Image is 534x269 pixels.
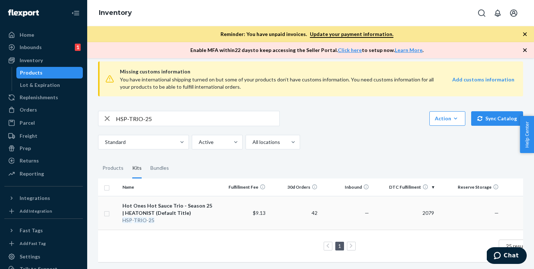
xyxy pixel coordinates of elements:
[494,210,499,216] span: —
[4,29,83,41] a: Home
[221,31,393,38] p: Reminder: You have unpaid invoices.
[395,47,422,53] a: Learn More
[122,202,214,217] div: Hot Ones Hot Sauce Trio - Season 25 | HEATONIST (Default Title)
[4,192,83,204] button: Integrations
[8,9,39,17] img: Flexport logo
[4,239,83,248] a: Add Fast Tag
[4,155,83,166] a: Returns
[4,104,83,116] a: Orders
[474,6,489,20] button: Open Search Box
[506,6,521,20] button: Open account menu
[120,67,514,76] span: Missing customs information
[435,115,460,122] div: Action
[150,158,169,178] div: Bundles
[20,194,50,202] div: Integrations
[20,69,43,76] div: Products
[149,217,154,223] em: 25
[253,210,266,216] span: $9.13
[20,57,43,64] div: Inventory
[120,178,217,196] th: Name
[99,9,132,17] a: Inventory
[4,207,83,216] a: Add Integration
[20,253,40,260] div: Settings
[268,178,320,196] th: 30d Orders
[4,251,83,262] a: Settings
[20,240,46,246] div: Add Fast Tag
[365,210,369,216] span: —
[190,47,424,54] p: Enable MFA within 22 days to keep accessing the Seller Portal. to setup now. .
[20,227,43,234] div: Fast Tags
[372,196,437,230] td: 2079
[429,111,465,126] button: Action
[4,92,83,103] a: Replenishments
[122,217,214,224] div: - -
[134,217,147,223] em: TRIO
[520,116,534,153] button: Help Center
[310,31,393,38] a: Update your payment information.
[20,94,58,101] div: Replenishments
[487,247,527,265] iframe: Opens a widget where you can chat to one of our agents
[452,76,514,91] a: Add customs information
[268,196,320,230] td: 42
[93,3,138,24] ol: breadcrumbs
[116,111,279,126] input: Search inventory by name or sku
[122,217,132,223] em: HSP
[20,119,35,127] div: Parcel
[4,168,83,180] a: Reporting
[4,117,83,129] a: Parcel
[104,138,105,146] input: Standard
[437,178,502,196] th: Reserve Storage
[198,138,199,146] input: Active
[4,41,83,53] a: Inbounds1
[16,67,83,79] a: Products
[16,79,83,91] a: Lot & Expiration
[4,142,83,154] a: Prep
[452,76,514,83] strong: Add customs information
[68,6,83,20] button: Close Navigation
[372,178,437,196] th: DTC Fulfillment
[4,130,83,142] a: Freight
[20,145,31,152] div: Prep
[20,157,39,164] div: Returns
[471,111,523,126] button: Sync Catalog
[132,158,142,178] div: Kits
[490,6,505,20] button: Open notifications
[20,31,34,39] div: Home
[20,106,37,113] div: Orders
[102,158,124,178] div: Products
[320,178,372,196] th: Inbound
[20,208,52,214] div: Add Integration
[20,81,60,89] div: Lot & Expiration
[20,132,37,140] div: Freight
[338,47,362,53] a: Click here
[337,243,343,249] a: Page 1 is your current page
[20,44,42,51] div: Inbounds
[20,170,44,177] div: Reporting
[120,76,436,91] div: You have international shipping turned on but some of your products don’t have customs informatio...
[75,44,81,51] div: 1
[217,178,269,196] th: Fulfillment Fee
[4,55,83,66] a: Inventory
[4,225,83,236] button: Fast Tags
